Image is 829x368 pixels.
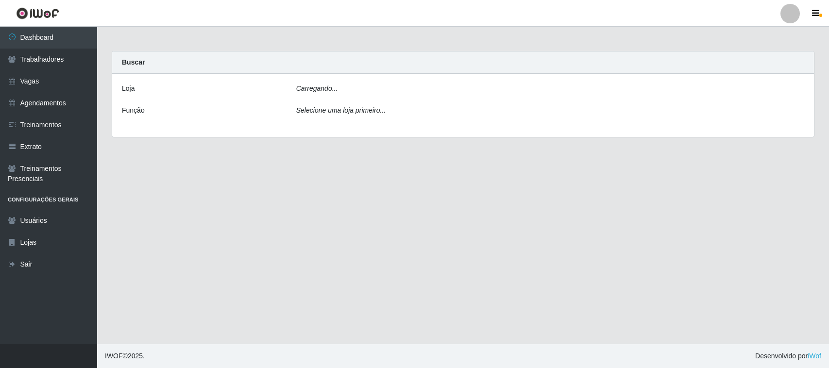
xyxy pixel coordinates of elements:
span: © 2025 . [105,351,145,361]
i: Carregando... [296,84,338,92]
i: Selecione uma loja primeiro... [296,106,386,114]
span: IWOF [105,352,123,360]
strong: Buscar [122,58,145,66]
label: Loja [122,84,135,94]
label: Função [122,105,145,116]
img: CoreUI Logo [16,7,59,19]
a: iWof [808,352,821,360]
span: Desenvolvido por [755,351,821,361]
